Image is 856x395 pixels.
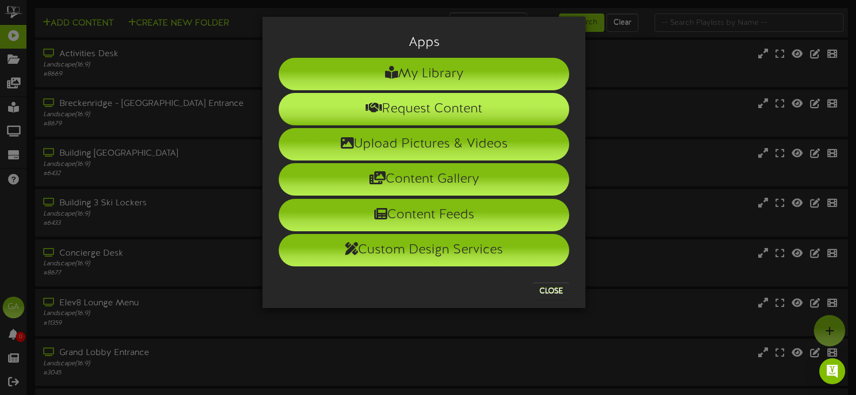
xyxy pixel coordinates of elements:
li: Request Content [279,93,569,125]
div: Open Intercom Messenger [819,358,845,384]
li: Content Feeds [279,199,569,231]
h3: Apps [279,36,569,50]
li: Custom Design Services [279,234,569,266]
button: Close [533,283,569,300]
li: Content Gallery [279,163,569,196]
li: Upload Pictures & Videos [279,128,569,160]
li: My Library [279,58,569,90]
